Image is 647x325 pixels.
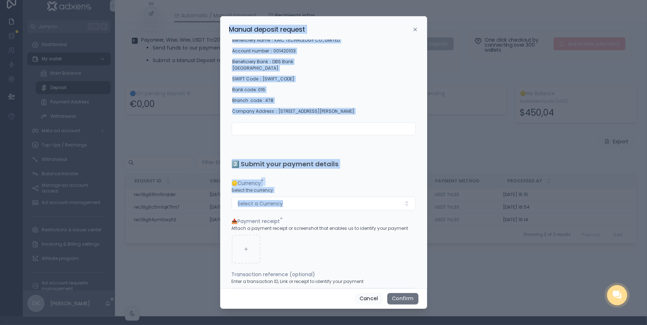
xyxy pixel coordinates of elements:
[232,36,341,44] code: Beneficiery Name：KAIC TECHNOLOGY CO., LIMITED
[232,58,294,72] code: Beneficiery Bank：DBS Bank [GEOGRAPHIC_DATA]
[232,180,261,187] span: 🪙Currency
[232,197,416,210] button: Select Button
[232,279,364,284] span: Enter a transaction ID, Link or receipt to identify your payment
[238,200,283,207] span: Select a Currency
[229,25,305,34] h3: Manual deposit request
[387,293,418,305] button: Confirm
[232,47,297,55] code: Account number：001420103
[232,97,274,104] code: Branch code : 478
[232,271,315,278] span: Transaction reference (optional)
[232,218,280,225] span: 📥Payment receipt
[232,159,339,169] h3: 2️⃣ Submit your payment details
[232,86,266,93] code: Bank code: 016
[232,187,273,193] span: Select the currency
[232,226,408,231] span: Attach a payment receipt or screenshot that enables us to identify your payment
[355,293,383,305] button: Cancel
[232,107,355,115] code: Company Address：[STREET_ADDRESS][PERSON_NAME]
[232,75,295,83] code: SWIFT Code：[SWIFT_CODE]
